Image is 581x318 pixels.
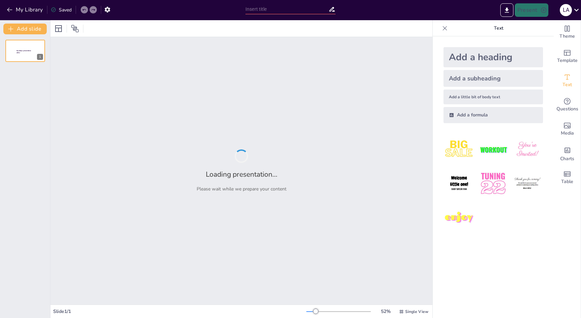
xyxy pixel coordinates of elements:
[443,168,475,199] img: 4.jpeg
[443,107,543,123] div: Add a formula
[197,186,286,192] p: Please wait while we prepare your content
[554,166,581,190] div: Add a table
[5,4,46,15] button: My Library
[405,309,428,314] span: Single View
[561,178,573,185] span: Table
[51,7,72,13] div: Saved
[554,141,581,166] div: Add charts and graphs
[500,3,513,17] button: Export to PowerPoint
[560,4,572,16] div: L A
[512,134,543,165] img: 3.jpeg
[563,81,572,89] span: Text
[443,134,475,165] img: 1.jpeg
[443,90,543,104] div: Add a little bit of body text
[443,202,475,234] img: 7.jpeg
[443,70,543,87] div: Add a subheading
[245,4,328,14] input: Insert title
[557,57,578,64] span: Template
[443,47,543,67] div: Add a heading
[512,168,543,199] img: 6.jpeg
[37,54,43,60] div: 1
[5,40,45,62] div: 1
[3,24,47,34] button: Add slide
[560,3,572,17] button: L A
[450,20,547,36] p: Text
[556,105,578,113] span: Questions
[53,308,306,315] div: Slide 1 / 1
[554,93,581,117] div: Get real-time input from your audience
[560,155,574,163] span: Charts
[554,20,581,44] div: Change the overall theme
[206,170,277,179] h2: Loading presentation...
[554,69,581,93] div: Add text boxes
[554,44,581,69] div: Add ready made slides
[554,117,581,141] div: Add images, graphics, shapes or video
[515,3,548,17] button: Present
[16,50,31,54] span: Sendsteps presentation editor
[378,308,394,315] div: 52 %
[559,33,575,40] span: Theme
[561,130,574,137] span: Media
[477,168,509,199] img: 5.jpeg
[71,25,79,33] span: Position
[53,23,64,34] div: Layout
[477,134,509,165] img: 2.jpeg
